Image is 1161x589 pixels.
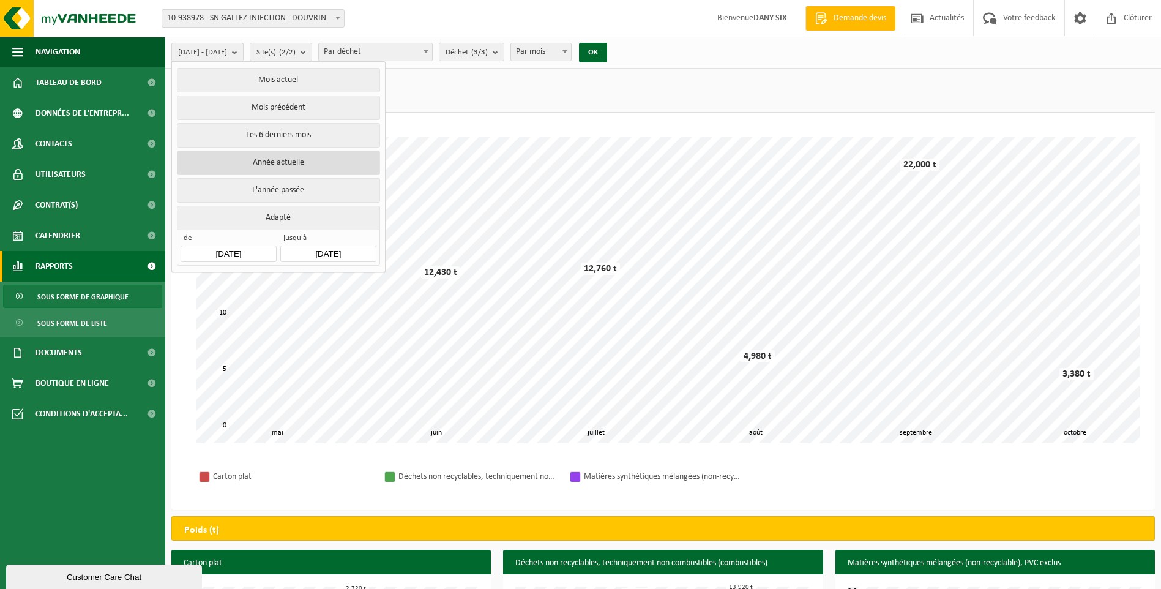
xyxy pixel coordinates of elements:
button: Déchet(3/3) [439,43,504,61]
span: Navigation [35,37,80,67]
span: Par mois [510,43,572,61]
h3: Matières synthétiques mélangées (non-recyclable), PVC exclus [835,550,1155,577]
span: Données de l'entrepr... [35,98,129,129]
span: Calendrier [35,220,80,251]
span: jusqu'à [280,233,376,246]
span: 10-938978 - SN GALLEZ INJECTION - DOUVRIN [162,9,345,28]
span: Contrat(s) [35,190,78,220]
span: Par déchet [318,43,433,61]
div: Carton plat [213,469,372,484]
div: 12,430 t [421,266,460,279]
a: Demande devis [805,6,895,31]
span: Tableau de bord [35,67,102,98]
a: Sous forme de graphique [3,285,162,308]
button: Mois précédent [177,96,379,120]
button: Année actuelle [177,151,379,175]
span: Par mois [511,43,571,61]
div: 4,980 t [741,350,775,362]
button: Adapté [177,206,379,230]
button: Site(s)(2/2) [250,43,312,61]
span: Conditions d'accepta... [35,399,128,429]
a: Sous forme de liste [3,311,162,334]
span: de [181,233,276,246]
h2: Poids (t) [172,517,231,544]
button: Mois actuel [177,68,379,92]
count: (2/2) [279,48,296,56]
span: Déchet [446,43,488,62]
div: 3,380 t [1059,368,1094,380]
span: Demande devis [831,12,889,24]
span: Site(s) [256,43,296,62]
h3: Déchets non recyclables, techniquement non combustibles (combustibles) [503,550,823,577]
span: 10-938978 - SN GALLEZ INJECTION - DOUVRIN [162,10,344,27]
div: Déchets non recyclables, techniquement non combustibles (combustibles) [398,469,558,484]
button: Les 6 derniers mois [177,123,379,148]
span: Contacts [35,129,72,159]
h3: Carton plat [171,550,491,577]
span: Sous forme de graphique [37,285,129,309]
div: 22,000 t [900,159,939,171]
button: L'année passée [177,178,379,203]
span: Boutique en ligne [35,368,109,399]
button: OK [579,43,607,62]
strong: DANY SIX [753,13,787,23]
span: Documents [35,337,82,368]
button: [DATE] - [DATE] [171,43,244,61]
div: Matières synthétiques mélangées (non-recyclable), PVC exclus [584,469,743,484]
span: Utilisateurs [35,159,86,190]
div: 12,760 t [581,263,620,275]
span: Sous forme de liste [37,312,107,335]
span: Par déchet [319,43,432,61]
count: (3/3) [471,48,488,56]
span: Rapports [35,251,73,282]
span: [DATE] - [DATE] [178,43,227,62]
iframe: chat widget [6,562,204,589]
